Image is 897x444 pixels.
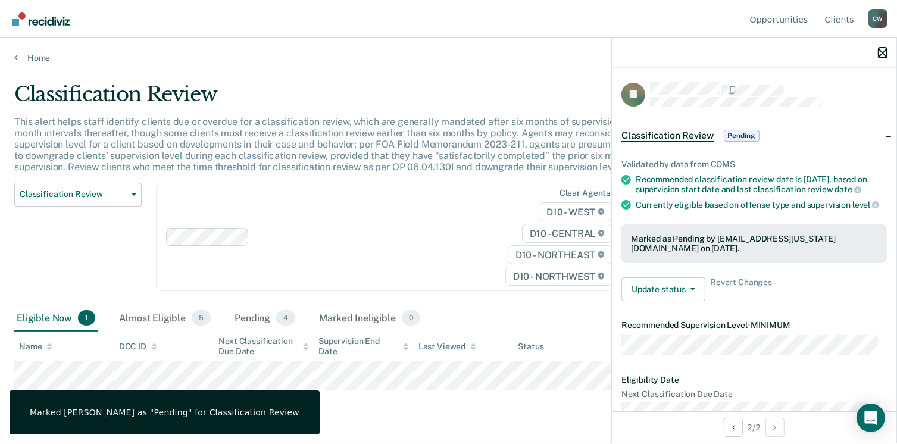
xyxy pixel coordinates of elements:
[78,310,95,326] span: 1
[119,342,157,352] div: DOC ID
[20,189,127,199] span: Classification Review
[518,342,543,352] div: Status
[748,320,751,330] span: •
[636,174,887,195] div: Recommended classification review date is [DATE], based on supervision start date and last classi...
[621,130,714,142] span: Classification Review
[192,310,211,326] span: 5
[12,12,70,26] img: Recidiviz
[868,9,887,28] div: C W
[505,267,612,286] span: D10 - NORTHWEST
[560,188,610,198] div: Clear agents
[218,336,309,357] div: Next Classification Due Date
[522,224,612,243] span: D10 - CENTRAL
[621,389,887,399] dt: Next Classification Due Date
[835,185,861,194] span: date
[631,234,877,254] div: Marked as Pending by [EMAIL_ADDRESS][US_STATE][DOMAIN_NAME] on [DATE].
[317,305,423,332] div: Marked Ineligible
[402,310,420,326] span: 0
[14,82,687,116] div: Classification Review
[318,336,409,357] div: Supervision End Date
[621,375,887,385] dt: Eligibility Date
[508,245,612,264] span: D10 - NORTHEAST
[14,116,679,173] p: This alert helps staff identify clients due or overdue for a classification review, which are gen...
[724,418,743,437] button: Previous Opportunity
[724,130,760,142] span: Pending
[418,342,476,352] div: Last Viewed
[612,411,896,443] div: 2 / 2
[621,160,887,170] div: Validated by data from COMS
[14,305,98,332] div: Eligible Now
[621,320,887,330] dt: Recommended Supervision Level MINIMUM
[539,202,612,221] span: D10 - WEST
[710,277,772,301] span: Revert Changes
[19,342,52,352] div: Name
[765,418,785,437] button: Next Opportunity
[612,117,896,155] div: Classification ReviewPending
[30,407,299,418] div: Marked [PERSON_NAME] as "Pending" for Classification Review
[232,305,298,332] div: Pending
[14,52,883,63] a: Home
[621,277,705,301] button: Update status
[857,404,885,432] div: Open Intercom Messenger
[117,305,213,332] div: Almost Eligible
[868,9,887,28] button: Profile dropdown button
[852,200,879,210] span: level
[636,199,887,210] div: Currently eligible based on offense type and supervision
[276,310,295,326] span: 4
